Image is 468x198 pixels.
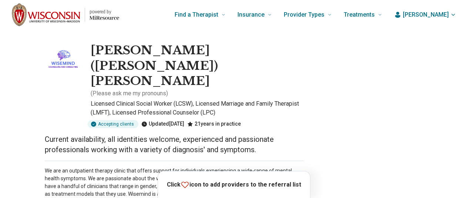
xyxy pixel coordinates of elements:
[91,89,168,98] p: ( Please ask me my pronouns )
[284,10,324,20] span: Provider Types
[394,10,456,19] button: [PERSON_NAME]
[187,120,241,128] div: 21 years in practice
[91,43,304,89] h1: [PERSON_NAME] ([PERSON_NAME]) [PERSON_NAME]
[141,120,184,128] div: Updated [DATE]
[91,99,304,117] p: Licensed Clinical Social Worker (LCSW), Licensed Marriage and Family Therapist (LMFT), Licensed P...
[403,10,449,19] span: [PERSON_NAME]
[175,10,218,20] span: Find a Therapist
[12,3,119,27] a: Home page
[344,10,375,20] span: Treatments
[45,43,82,80] img: Margaret Bester, Licensed Clinical Social Worker (LCSW)
[45,134,304,155] p: Current availability, all identities welcome, experienced and passionate professionals working wi...
[90,9,119,15] p: powered by
[238,10,265,20] span: Insurance
[88,120,138,128] div: Accepting clients
[167,180,301,189] p: Click icon to add providers to the referral list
